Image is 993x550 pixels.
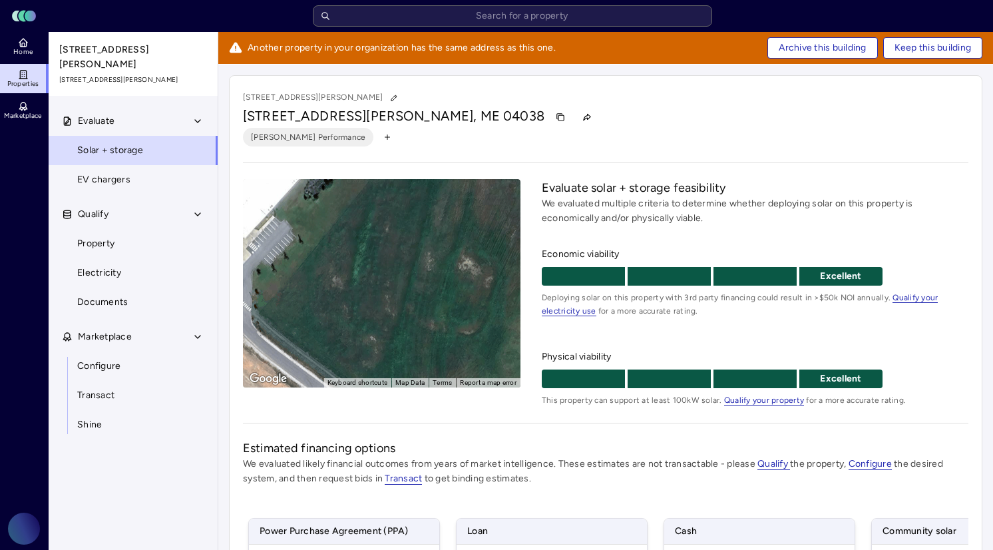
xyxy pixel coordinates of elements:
a: Property [48,229,218,258]
span: Documents [77,295,128,310]
button: Keep this building [883,37,983,59]
a: EV chargers [48,165,218,194]
span: Configure [77,359,120,374]
h2: Evaluate solar + storage feasibility [542,179,968,196]
span: Qualify [78,207,108,222]
a: Transact [48,381,218,410]
button: Qualify [49,200,219,229]
span: Home [13,48,33,56]
a: Configure [849,458,892,469]
span: [PERSON_NAME] Performance [251,131,365,144]
span: Cash [664,519,855,544]
span: Solar + storage [77,143,143,158]
span: Configure [849,458,892,470]
span: [STREET_ADDRESS][PERSON_NAME] [59,75,208,85]
p: Excellent [799,372,883,386]
span: Shine [77,417,102,432]
a: Solar + storage [48,136,218,165]
span: Evaluate [78,114,114,129]
p: We evaluated multiple criteria to determine whether deploying solar on this property is economica... [542,196,968,226]
span: Marketplace [78,330,132,344]
button: Archive this building [767,37,877,59]
p: Excellent [799,269,883,284]
input: Search for a property [313,5,712,27]
span: Deploying solar on this property with 3rd party financing could result in >$50k NOI annually. for... [542,291,968,318]
a: Qualify [757,458,790,469]
span: Marketplace [4,112,41,120]
a: Configure [48,352,218,381]
a: Qualify your property [724,396,804,405]
span: Archive this building [779,41,866,55]
button: Marketplace [49,322,219,352]
img: Google [246,370,290,388]
span: Property [77,236,114,251]
span: Physical viability [542,350,968,364]
h2: Estimated financing options [243,439,968,457]
button: Evaluate [49,107,219,136]
span: This property can support at least 100kW solar. for a more accurate rating. [542,394,968,407]
p: [STREET_ADDRESS][PERSON_NAME] [243,89,403,107]
button: Map Data [395,378,425,388]
span: Economic viability [542,247,968,262]
span: Electricity [77,266,121,280]
span: EV chargers [77,172,130,187]
span: Another property in your organization has the same address as this one. [248,41,556,55]
span: [STREET_ADDRESS][PERSON_NAME] [59,43,208,72]
a: Report a map error [460,379,516,386]
a: Terms (opens in new tab) [433,379,452,386]
p: We evaluated likely financial outcomes from years of market intelligence. These estimates are not... [243,457,968,486]
button: [PERSON_NAME] Performance [243,128,373,146]
a: Transact [385,473,422,484]
span: [PERSON_NAME], ME 04038 [366,108,544,124]
a: Shine [48,410,218,439]
a: Electricity [48,258,218,288]
span: Qualify [757,458,790,470]
span: Transact [77,388,114,403]
span: [STREET_ADDRESS] [243,108,366,124]
span: Keep this building [894,41,972,55]
a: Documents [48,288,218,317]
span: Loan [457,519,647,544]
button: Keyboard shortcuts [327,378,388,388]
a: Open this area in Google Maps (opens a new window) [246,370,290,388]
a: Qualify your electricity use [542,293,938,316]
span: Properties [7,80,39,88]
span: Power Purchase Agreement (PPA) [249,519,439,544]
